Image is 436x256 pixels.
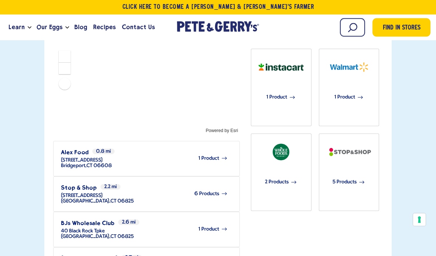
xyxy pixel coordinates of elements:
span: Our Eggs [37,23,62,32]
a: Blog [71,18,90,38]
a: Our Eggs [34,18,65,38]
a: Learn [6,18,28,38]
button: Open the dropdown menu for Learn [28,27,31,29]
span: Find in Stores [383,24,420,34]
button: Open the dropdown menu for Our Eggs [65,27,69,29]
a: Contact Us [119,18,158,38]
span: Blog [74,23,87,32]
button: Your consent preferences for tracking technologies [413,214,426,226]
a: Find in Stores [372,18,430,37]
span: Learn [8,23,25,32]
span: Recipes [93,23,116,32]
input: Search [340,18,365,37]
span: Contact Us [122,23,155,32]
a: Recipes [90,18,119,38]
